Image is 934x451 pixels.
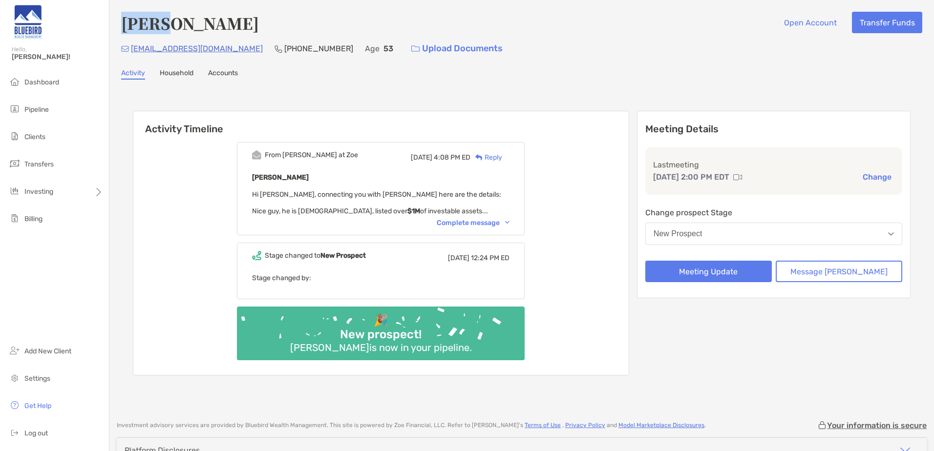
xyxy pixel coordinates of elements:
div: From [PERSON_NAME] at Zoe [265,151,358,159]
span: Settings [24,374,50,383]
button: Message [PERSON_NAME] [776,261,902,282]
button: Meeting Update [645,261,772,282]
span: Dashboard [24,78,59,86]
img: communication type [733,173,742,181]
strong: $1M [407,207,420,215]
div: Complete message [437,219,509,227]
b: [PERSON_NAME] [252,173,309,182]
img: pipeline icon [9,103,21,115]
span: Hi [PERSON_NAME], connecting you with [PERSON_NAME] here are the details: Nice guy, he is [DEMOGR... [252,190,501,215]
button: Open Account [776,12,844,33]
h4: [PERSON_NAME] [121,12,259,34]
a: Household [160,69,193,80]
button: Change [860,172,894,182]
a: Accounts [208,69,238,80]
span: 4:08 PM ED [434,153,470,162]
p: [PHONE_NUMBER] [284,42,353,55]
button: New Prospect [645,223,902,245]
span: Add New Client [24,347,71,355]
img: logout icon [9,427,21,438]
p: Meeting Details [645,123,902,135]
img: Zoe Logo [12,4,44,39]
img: clients icon [9,130,21,142]
p: Stage changed by: [252,272,509,284]
img: billing icon [9,212,21,224]
p: 53 [383,42,393,55]
p: Investment advisory services are provided by Bluebird Wealth Management . This site is powered by... [117,422,706,429]
div: New Prospect [654,229,702,238]
p: Last meeting [653,159,894,171]
a: Privacy Policy [565,422,605,429]
a: Model Marketplace Disclosures [618,422,704,429]
b: New Prospect [320,251,366,260]
img: Chevron icon [505,221,509,224]
a: Terms of Use [525,422,561,429]
span: Log out [24,429,48,437]
img: add_new_client icon [9,345,21,356]
img: Phone Icon [275,45,282,53]
div: [PERSON_NAME] is now in your pipeline. [286,342,476,353]
img: Event icon [252,251,261,260]
p: Your information is secure [827,421,927,430]
p: [DATE] 2:00 PM EDT [653,171,729,183]
span: [PERSON_NAME]! [12,53,103,61]
img: transfers icon [9,158,21,169]
span: [DATE] [411,153,432,162]
p: [EMAIL_ADDRESS][DOMAIN_NAME] [131,42,263,55]
span: Transfers [24,160,54,168]
img: Event icon [252,150,261,160]
img: dashboard icon [9,76,21,87]
span: Get Help [24,402,51,410]
div: 🎉 [370,313,392,328]
span: Billing [24,215,42,223]
div: New prospect! [336,328,425,342]
p: Age [365,42,380,55]
span: Investing [24,187,53,196]
div: Stage changed to [265,251,366,260]
a: Upload Documents [405,38,509,59]
a: Activity [121,69,145,80]
p: Change prospect Stage [645,206,902,219]
span: 12:24 PM ED [471,254,509,262]
span: Clients [24,133,45,141]
img: Open dropdown arrow [888,232,894,236]
img: button icon [411,45,420,52]
span: [DATE] [448,254,469,262]
span: Pipeline [24,105,49,114]
h6: Activity Timeline [133,111,629,135]
img: Reply icon [475,154,483,161]
button: Transfer Funds [852,12,922,33]
div: Reply [470,152,502,163]
img: settings icon [9,372,21,384]
img: investing icon [9,185,21,197]
img: Email Icon [121,46,129,52]
img: get-help icon [9,399,21,411]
